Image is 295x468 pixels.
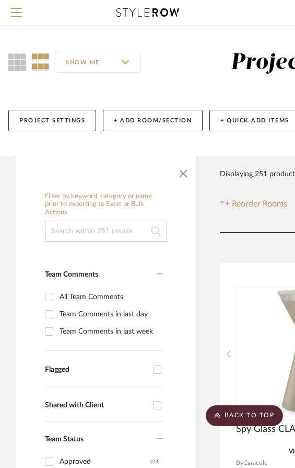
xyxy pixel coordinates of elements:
[206,405,283,426] scroll-to-top-button: BACK TO TOP
[45,436,84,443] span: Team Status
[60,306,160,323] div: Team Comments in last day
[45,192,167,217] h6: Filter by keyword, category or name prior to exporting to Excel or Bulk Actions
[243,458,267,468] span: Caracole
[220,198,287,210] button: Reorder Rooms
[45,221,167,242] input: Search within 251 results
[45,401,148,410] div: Shared with Client
[60,289,160,305] div: All Team Comments
[173,161,194,182] button: Close
[45,366,148,374] div: Flagged
[45,271,98,278] span: Team Comments
[236,458,243,468] span: By
[232,198,287,210] span: Reorder Rooms
[103,110,203,131] button: + Add Room/Section
[60,323,160,340] div: Team Comments in last week
[8,110,96,131] button: Project Settings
